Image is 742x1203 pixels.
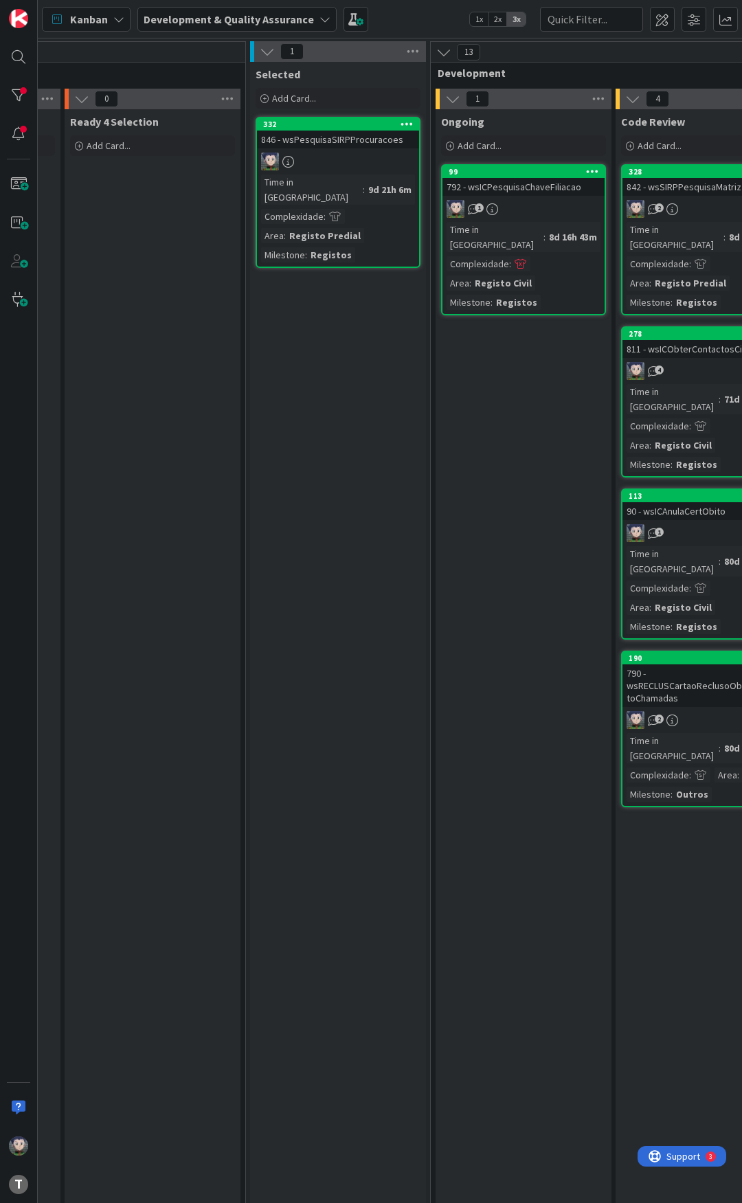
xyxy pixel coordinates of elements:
a: 99792 - wsICPesquisaChaveFiliacaoLSTime in [GEOGRAPHIC_DATA]:8d 16h 43mComplexidade:Area:Registo ... [441,164,606,315]
div: Registo Civil [471,276,535,291]
div: Complexidade [261,209,324,224]
img: LS [627,200,644,218]
span: 2 [655,715,664,723]
span: : [737,767,739,783]
span: 0 [95,91,118,107]
div: Registos [307,247,355,262]
span: Add Card... [458,139,502,152]
div: Time in [GEOGRAPHIC_DATA] [627,546,719,576]
div: 792 - wsICPesquisaChaveFiliacao [442,178,605,196]
img: LS [627,362,644,380]
span: : [305,247,307,262]
span: Kanban [70,11,108,27]
span: Add Card... [87,139,131,152]
img: LS [447,200,464,218]
div: 3 [71,5,75,16]
span: : [509,256,511,271]
span: : [284,228,286,243]
div: LS [257,153,419,170]
div: Area [261,228,284,243]
span: : [649,276,651,291]
img: LS [627,711,644,729]
div: 332846 - wsPesquisaSIRPProcuracoes [257,118,419,148]
span: 1 [475,203,484,212]
img: Visit kanbanzone.com [9,9,28,28]
div: 8d 16h 43m [546,229,600,245]
div: Time in [GEOGRAPHIC_DATA] [627,222,723,252]
span: Code Review [621,115,685,128]
div: Registos [493,295,541,310]
span: 13 [457,44,480,60]
span: : [469,276,471,291]
div: Registo Predial [651,276,730,291]
a: 332846 - wsPesquisaSIRPProcuracoesLSTime in [GEOGRAPHIC_DATA]:9d 21h 6mComplexidade:Area:Registo ... [256,117,420,268]
span: : [689,256,691,271]
div: Complexidade [627,767,689,783]
div: 9d 21h 6m [365,182,415,197]
div: Milestone [627,457,671,472]
span: : [671,295,673,310]
span: 4 [646,91,669,107]
span: : [324,209,326,224]
div: Area [627,438,649,453]
span: : [649,438,651,453]
span: : [649,600,651,615]
span: : [719,554,721,569]
input: Quick Filter... [540,7,643,32]
div: 332 [257,118,419,131]
span: : [689,418,691,434]
span: : [671,787,673,802]
div: Area [715,767,737,783]
span: : [719,741,721,756]
span: Add Card... [272,92,316,104]
span: 1x [470,12,488,26]
div: Registos [673,295,721,310]
span: 3x [507,12,526,26]
span: 1 [655,528,664,537]
div: Milestone [627,295,671,310]
span: Selected [256,67,300,81]
span: 1 [280,43,304,60]
span: Ready 4 Selection [70,115,159,128]
div: Milestone [627,787,671,802]
div: Time in [GEOGRAPHIC_DATA] [261,175,363,205]
div: Milestone [447,295,491,310]
div: LS [442,200,605,218]
div: Registos [673,457,721,472]
div: 846 - wsPesquisaSIRPProcuracoes [257,131,419,148]
div: Milestone [627,619,671,634]
span: 2 [655,203,664,212]
span: : [671,619,673,634]
div: Registo Predial [286,228,364,243]
div: Time in [GEOGRAPHIC_DATA] [627,733,719,763]
div: 99792 - wsICPesquisaChaveFiliacao [442,166,605,196]
span: : [719,392,721,407]
span: 2x [488,12,507,26]
div: Area [447,276,469,291]
img: LS [9,1136,28,1156]
div: Outros [673,787,712,802]
span: : [491,295,493,310]
div: Area [627,276,649,291]
div: Registos [673,619,721,634]
div: Registo Civil [651,438,715,453]
div: 99 [442,166,605,178]
span: Add Card... [638,139,682,152]
div: 99 [449,167,605,177]
div: Time in [GEOGRAPHIC_DATA] [447,222,543,252]
img: LS [627,524,644,542]
div: Complexidade [627,418,689,434]
div: 332 [263,120,419,129]
span: : [363,182,365,197]
img: LS [261,153,279,170]
span: : [543,229,546,245]
span: : [689,581,691,596]
span: Ongoing [441,115,484,128]
span: : [671,457,673,472]
span: : [723,229,726,245]
div: Time in [GEOGRAPHIC_DATA] [627,384,719,414]
span: Support [29,2,63,19]
div: Area [627,600,649,615]
span: 4 [655,366,664,374]
div: Complexidade [627,581,689,596]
